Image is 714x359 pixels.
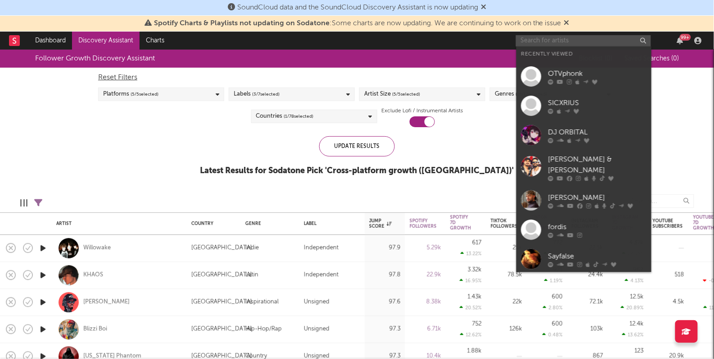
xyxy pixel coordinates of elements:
[237,4,478,11] span: SoundCloud data and the SoundCloud Discovery Assistant is now updating
[491,270,522,281] div: 78.5k
[621,305,644,311] div: 20.89 %
[491,218,518,229] div: Tiktok Followers
[252,89,280,100] span: ( 3 / 7 selected)
[481,4,486,11] span: Dismiss
[369,218,392,229] div: Jump Score
[382,106,463,116] label: Exclude Lofi / Instrumental Artists
[154,20,561,27] span: : Some charts are now updating. We are continuing to work on the issue
[319,136,395,156] div: Update Results
[154,20,330,27] span: Spotify Charts & Playlists not updating on Sodatone
[672,55,679,62] span: ( 0 )
[627,194,694,208] input: Search...
[83,325,107,333] a: Blizzi Boi
[284,111,314,122] span: ( 1 / 78 selected)
[191,221,232,226] div: Country
[245,324,282,335] div: Hip-Hop/Rap
[245,270,258,281] div: Latin
[83,244,111,252] a: Willowake
[548,192,647,203] div: [PERSON_NAME]
[548,221,647,232] div: fordis
[410,324,441,335] div: 6.71k
[653,297,684,308] div: 4.5k
[491,324,522,335] div: 126k
[548,251,647,262] div: Sayfalse
[103,89,158,100] div: Platforms
[635,348,644,354] div: 123
[29,32,72,50] a: Dashboard
[131,89,158,100] span: ( 5 / 5 selected)
[516,186,651,215] a: [PERSON_NAME]
[191,270,252,281] div: [GEOGRAPHIC_DATA]
[468,267,482,273] div: 3.32k
[516,244,651,274] a: Sayfalse
[516,150,651,186] a: [PERSON_NAME] & [PERSON_NAME]
[460,305,482,311] div: 20.52 %
[83,271,103,279] div: KHAOS
[369,243,401,253] div: 97.9
[364,89,420,100] div: Artist Size
[548,154,647,176] div: [PERSON_NAME] & [PERSON_NAME]
[677,37,683,44] button: 99+
[521,49,647,60] div: Recently Viewed
[245,221,290,226] div: Genre
[369,324,401,335] div: 97.3
[542,332,563,338] div: 0.48 %
[369,270,401,281] div: 97.8
[256,111,314,122] div: Countries
[460,332,482,338] div: 12.62 %
[410,270,441,281] div: 22.9k
[516,91,651,120] a: SICXRIUS
[491,243,522,253] div: 25k
[304,221,356,226] div: Label
[543,305,563,311] div: 2.80 %
[630,321,644,327] div: 12.4k
[410,243,441,253] div: 5.29k
[548,97,647,108] div: SICXRIUS
[83,298,130,306] a: [PERSON_NAME]
[234,89,280,100] div: Labels
[35,53,155,64] div: Follower Growth Discovery Assistant
[468,294,482,300] div: 1.43k
[622,332,644,338] div: 13.62 %
[98,72,616,83] div: Reset Filters
[653,218,683,229] div: YouTube Subscribers
[516,215,651,244] a: fordis
[34,190,42,216] div: Filters(11 filters active)
[56,221,178,226] div: Artist
[572,297,603,308] div: 72.1k
[495,89,547,100] div: Genres
[304,324,330,335] div: Unsigned
[491,297,522,308] div: 22k
[191,243,252,253] div: [GEOGRAPHIC_DATA]
[472,240,482,246] div: 617
[245,243,259,253] div: Indie
[572,324,603,335] div: 103k
[369,297,401,308] div: 97.6
[548,68,647,79] div: OTVphonk
[410,218,437,229] div: Spotify Followers
[72,32,140,50] a: Discovery Assistant
[625,278,644,284] div: 4.13 %
[392,89,420,100] span: ( 5 / 5 selected)
[140,32,171,50] a: Charts
[245,297,279,308] div: Inspirational
[572,270,603,281] div: 24.4k
[516,120,651,150] a: DJ ORBITAL
[625,55,679,62] span: Saved Searches
[516,62,651,91] a: OTVphonk
[467,348,482,354] div: 1.88k
[410,297,441,308] div: 8.38k
[200,166,514,176] div: Latest Results for Sodatone Pick ' Cross-platform growth ([GEOGRAPHIC_DATA]) '
[548,127,647,138] div: DJ ORBITAL
[450,215,471,231] div: Spotify 7D Growth
[304,270,339,281] div: Independent
[304,297,330,308] div: Unsigned
[516,35,651,46] input: Search for artists
[552,321,563,327] div: 600
[191,297,252,308] div: [GEOGRAPHIC_DATA]
[472,321,482,327] div: 752
[653,270,684,281] div: 518
[564,20,569,27] span: Dismiss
